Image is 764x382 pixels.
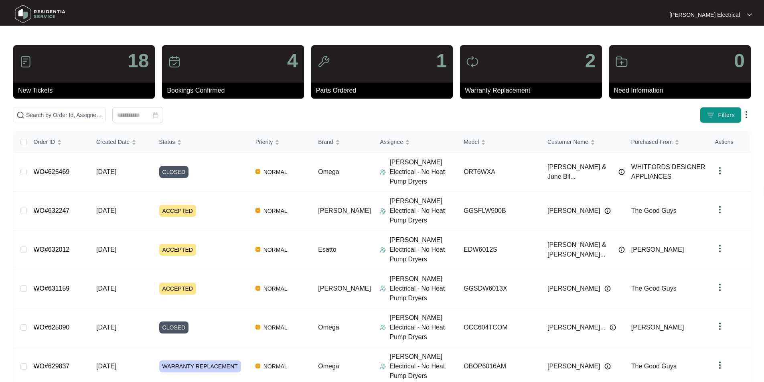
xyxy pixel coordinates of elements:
img: icon [317,55,330,68]
a: WO#632012 [33,246,69,253]
span: [PERSON_NAME] & [PERSON_NAME]... [547,240,614,259]
p: [PERSON_NAME] Electrical - No Heat Pump Dryers [389,235,457,264]
span: Omega [318,168,339,175]
span: NORMAL [260,206,291,216]
th: Order ID [27,131,90,153]
span: The Good Guys [631,363,677,370]
p: New Tickets [18,86,155,95]
span: ACCEPTED [159,283,196,295]
span: CLOSED [159,321,189,333]
img: Vercel Logo [255,208,260,213]
img: Vercel Logo [255,325,260,329]
th: Actions [709,131,750,153]
img: Info icon [610,324,616,331]
p: 18 [128,51,149,71]
span: The Good Guys [631,285,677,292]
img: Vercel Logo [255,364,260,368]
span: Brand [318,137,333,146]
th: Assignee [373,131,457,153]
img: icon [466,55,479,68]
a: WO#625469 [33,168,69,175]
span: Status [159,137,175,146]
span: The Good Guys [631,207,677,214]
input: Search by Order Id, Assignee Name, Customer Name, Brand and Model [26,111,102,119]
p: [PERSON_NAME] Electrical - No Heat Pump Dryers [389,352,457,381]
img: Assigner Icon [380,324,386,331]
img: Info icon [604,208,611,214]
span: Assignee [380,137,403,146]
span: [DATE] [96,285,116,292]
span: WARRANTY REPLACEMENT [159,360,241,372]
span: Order ID [33,137,55,146]
a: WO#625090 [33,324,69,331]
th: Brand [312,131,373,153]
span: CLOSED [159,166,189,178]
img: Vercel Logo [255,169,260,174]
img: dropdown arrow [742,110,751,119]
th: Priority [249,131,312,153]
img: Assigner Icon [380,363,386,370]
img: Vercel Logo [255,247,260,252]
img: filter icon [707,111,715,119]
span: NORMAL [260,284,291,293]
img: Assigner Icon [380,169,386,175]
p: Need Information [614,86,751,95]
img: Info icon [618,169,625,175]
p: 0 [734,51,745,71]
span: [PERSON_NAME] [631,324,684,331]
img: icon [615,55,628,68]
span: [DATE] [96,207,116,214]
p: [PERSON_NAME] Electrical - No Heat Pump Dryers [389,313,457,342]
span: [PERSON_NAME] & June Bil... [547,162,614,182]
p: [PERSON_NAME] Electrical [669,11,740,19]
span: NORMAL [260,323,291,332]
span: Purchased From [631,137,673,146]
th: Customer Name [541,131,625,153]
img: dropdown arrow [715,283,725,292]
span: [PERSON_NAME] [547,362,600,371]
p: 2 [585,51,596,71]
span: Customer Name [547,137,588,146]
img: icon [19,55,32,68]
span: ACCEPTED [159,205,196,217]
span: NORMAL [260,362,291,371]
img: Info icon [604,285,611,292]
span: [PERSON_NAME] [547,206,600,216]
a: WO#631159 [33,285,69,292]
img: Info icon [604,363,611,370]
span: NORMAL [260,245,291,255]
p: [PERSON_NAME] Electrical - No Heat Pump Dryers [389,158,457,186]
th: Status [153,131,249,153]
span: Omega [318,363,339,370]
img: Info icon [618,247,625,253]
span: WHITFORDS DESIGNER APPLIANCES [631,164,705,180]
p: 4 [287,51,298,71]
td: GGSDW6013X [457,269,541,308]
th: Created Date [90,131,153,153]
span: [DATE] [96,324,116,331]
span: [PERSON_NAME] [318,207,371,214]
img: dropdown arrow [715,244,725,253]
a: WO#632247 [33,207,69,214]
td: GGSFLW900B [457,192,541,230]
td: EDW6012S [457,230,541,269]
img: icon [168,55,181,68]
p: Parts Ordered [316,86,453,95]
span: [DATE] [96,168,116,175]
span: [DATE] [96,246,116,253]
img: dropdown arrow [715,166,725,176]
img: dropdown arrow [715,360,725,370]
img: dropdown arrow [747,13,752,17]
img: dropdown arrow [715,205,725,214]
img: Vercel Logo [255,286,260,291]
span: [PERSON_NAME] [318,285,371,292]
p: [PERSON_NAME] Electrical - No Heat Pump Dryers [389,274,457,303]
button: filter iconFilters [700,107,742,123]
span: Omega [318,324,339,331]
th: Purchased From [625,131,709,153]
p: Warranty Replacement [465,86,602,95]
span: Esatto [318,246,336,253]
img: Assigner Icon [380,247,386,253]
img: dropdown arrow [715,321,725,331]
span: [PERSON_NAME] [547,284,600,293]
